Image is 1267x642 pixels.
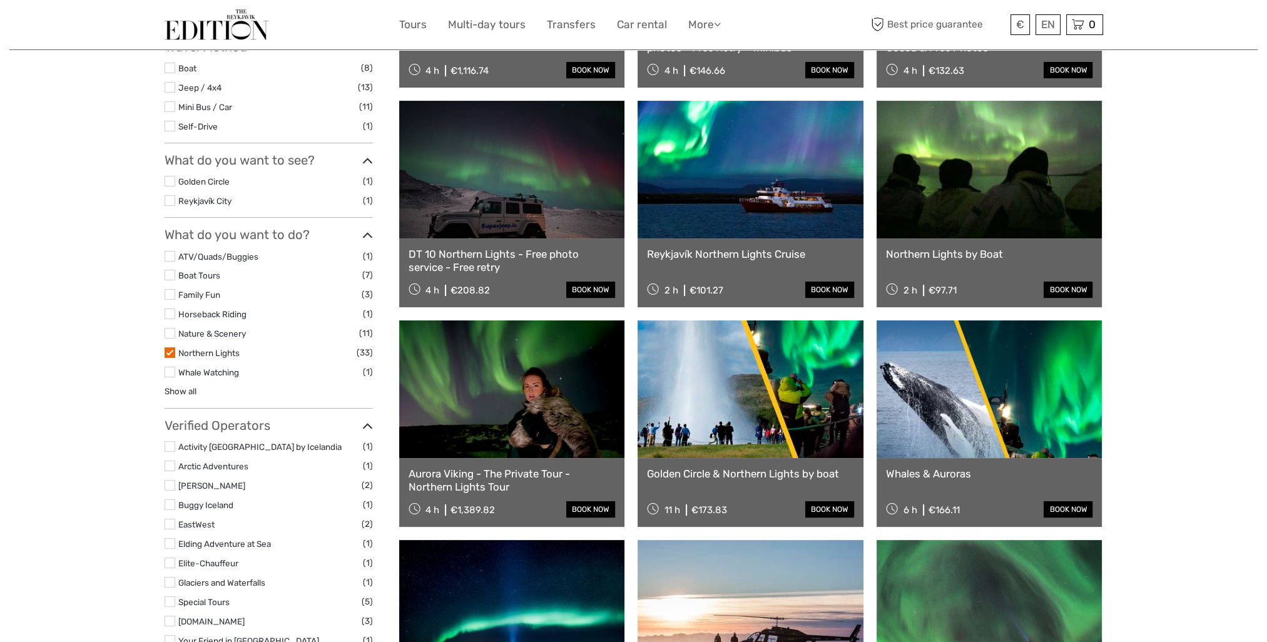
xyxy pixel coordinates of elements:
span: (1) [363,497,373,512]
div: EN [1035,14,1061,35]
span: (1) [363,249,373,263]
span: (1) [363,575,373,589]
span: 11 h [664,504,680,516]
a: Transfers [547,16,596,34]
a: Boat Tours [178,270,220,280]
a: Buggy Iceland [178,500,233,510]
a: Elite-Chauffeur [178,558,238,568]
span: (1) [363,307,373,321]
span: (13) [358,80,373,94]
a: Self-Drive [178,121,218,131]
div: €1,389.82 [450,504,495,516]
p: We're away right now. Please check back later! [18,22,141,32]
div: €173.83 [691,504,727,516]
span: 0 [1087,18,1097,31]
span: (33) [357,345,373,360]
h3: What do you want to see? [165,153,373,168]
a: Reykjavík City [178,196,232,206]
span: (1) [363,556,373,570]
span: Best price guarantee [868,14,1007,35]
a: DT 10 Northern Lights - Free photo service - Free retry [409,248,616,273]
a: book now [1044,282,1092,298]
div: €146.66 [689,65,725,76]
span: (1) [363,119,373,133]
a: Special Tours [178,597,230,607]
div: €132.63 [929,65,964,76]
a: Multi-day tours [448,16,526,34]
a: Northern Lights [178,348,240,358]
span: 4 h [903,65,917,76]
span: (2) [362,478,373,492]
button: Open LiveChat chat widget [144,19,159,34]
a: book now [566,282,615,298]
a: Mini Bus / Car [178,102,232,112]
span: 2 h [664,285,678,296]
span: (1) [363,174,373,188]
a: More [688,16,721,34]
a: Boat [178,63,196,73]
a: Reykjavík Northern Lights Cruise [647,248,854,260]
a: book now [805,62,854,78]
span: 4 h [664,65,678,76]
a: Show all [165,386,196,396]
a: Glaciers and Waterfalls [178,578,265,588]
a: EastWest [178,519,215,529]
div: €97.71 [929,285,957,296]
span: (5) [362,594,373,609]
span: 4 h [425,504,439,516]
a: Horseback Riding [178,309,247,319]
span: € [1016,18,1024,31]
a: Golden Circle [178,176,230,186]
a: Tours [399,16,427,34]
a: ATV/Quads/Buggies [178,252,258,262]
span: 2 h [903,285,917,296]
span: (1) [363,536,373,551]
a: book now [1044,62,1092,78]
span: 6 h [903,504,917,516]
span: (11) [359,99,373,114]
span: (8) [361,61,373,75]
span: (11) [359,326,373,340]
a: Golden Circle & Northern Lights by boat [647,467,854,480]
a: book now [805,501,854,517]
a: Aurora Viking - The Private Tour - Northern Lights Tour [409,467,616,493]
a: Northern Lights by Boat [886,248,1093,260]
a: [DOMAIN_NAME] [178,616,245,626]
h3: What do you want to do? [165,227,373,242]
a: Car rental [617,16,667,34]
a: [PERSON_NAME] [178,481,245,491]
img: The Reykjavík Edition [165,9,268,40]
span: 4 h [425,285,439,296]
a: Arctic Adventures [178,461,248,471]
a: Whale Watching [178,367,239,377]
a: book now [566,62,615,78]
span: (1) [363,193,373,208]
a: Nature & Scenery [178,329,246,339]
a: Family Fun [178,290,220,300]
span: 4 h [425,65,439,76]
a: book now [566,501,615,517]
h3: Verified Operators [165,418,373,433]
span: (3) [362,287,373,302]
div: €1,116.74 [450,65,489,76]
span: (1) [363,439,373,454]
a: Whales & Auroras [886,467,1093,480]
span: (2) [362,517,373,531]
a: Activity [GEOGRAPHIC_DATA] by Icelandia [178,442,342,452]
a: Elding Adventure at Sea [178,539,271,549]
a: book now [805,282,854,298]
span: (7) [362,268,373,282]
div: €166.11 [929,504,960,516]
span: (1) [363,459,373,473]
div: €101.27 [689,285,723,296]
span: (3) [362,614,373,628]
a: Jeep / 4x4 [178,83,221,93]
span: (1) [363,365,373,379]
a: book now [1044,501,1092,517]
div: €208.82 [450,285,490,296]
